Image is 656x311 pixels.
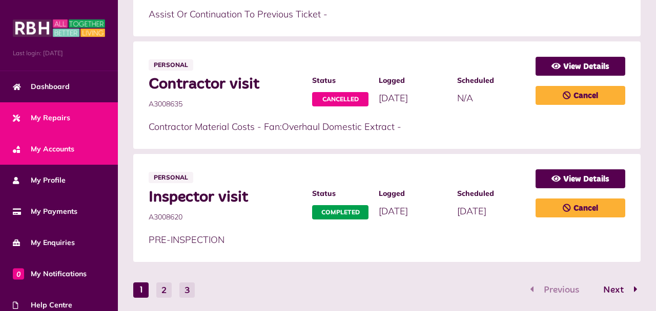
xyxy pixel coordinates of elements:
span: Scheduled [457,188,525,199]
span: A3008620 [149,212,302,223]
span: Logged [379,188,447,199]
span: [DATE] [379,205,408,217]
a: Cancel [536,86,625,105]
span: N/A [457,92,473,104]
span: My Payments [13,206,77,217]
a: Cancel [536,198,625,217]
span: Help Centre [13,300,72,310]
p: Contractor Material Costs - Fan:Overhaul Domestic Extract - [149,120,525,134]
span: My Enquiries [13,237,75,248]
span: 0 [13,268,24,279]
span: Completed [312,205,368,219]
span: Dashboard [13,81,70,92]
a: View Details [536,169,625,188]
span: My Profile [13,175,66,186]
img: MyRBH [13,18,105,38]
span: Scheduled [457,75,525,86]
span: My Notifications [13,269,87,279]
span: My Accounts [13,144,74,154]
span: Status [312,188,368,199]
span: A3008635 [149,99,302,109]
span: Inspector visit [149,188,302,207]
span: [DATE] [457,205,486,217]
span: Cancelled [312,92,368,106]
span: Contractor visit [149,75,302,94]
span: Status [312,75,368,86]
p: PRE-INSPECTION [149,233,525,247]
p: Assist Or Continuation To Previous Ticket - [149,7,525,21]
button: Go to page 3 [179,282,195,298]
button: Go to page 2 [592,283,641,298]
span: Last login: [DATE] [13,49,105,58]
span: My Repairs [13,113,70,123]
span: [DATE] [379,92,408,104]
span: Personal [149,172,193,183]
span: Next [596,285,631,295]
span: Logged [379,75,447,86]
a: View Details [536,57,625,76]
span: Personal [149,59,193,71]
button: Go to page 2 [156,282,172,298]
